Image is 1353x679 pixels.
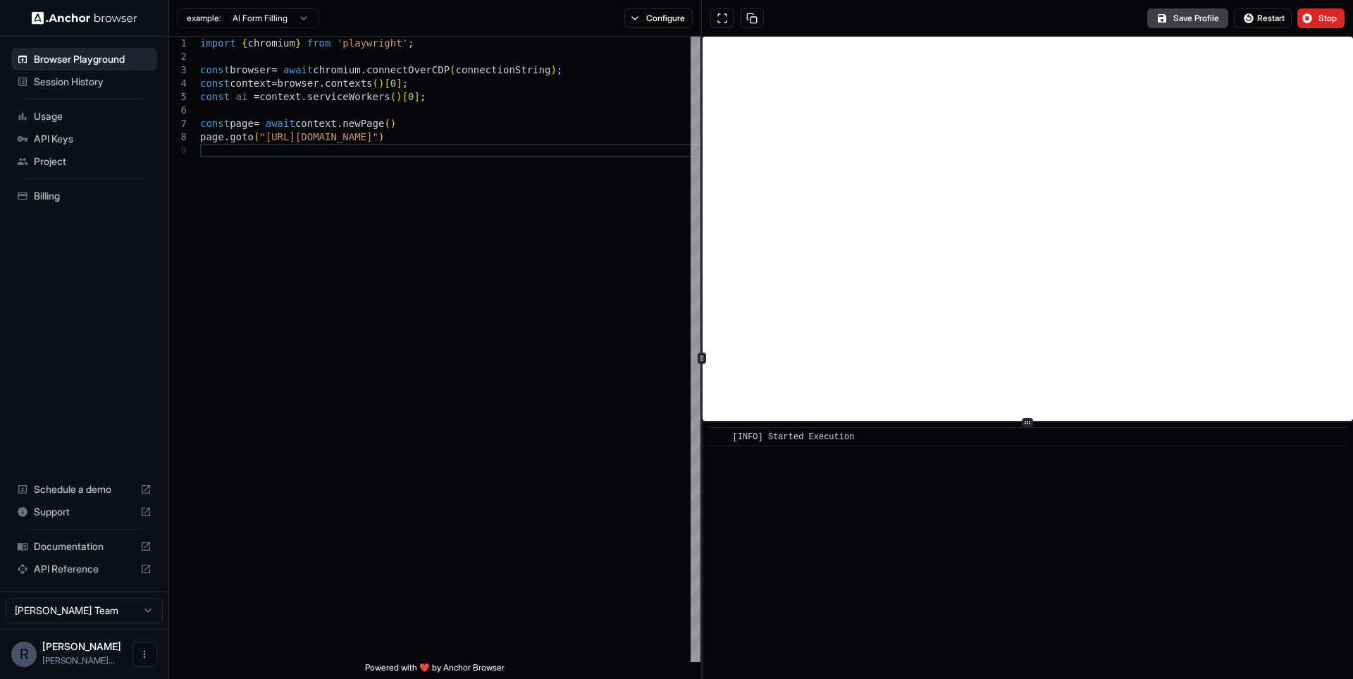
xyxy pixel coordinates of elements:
span: Browser Playground [34,52,152,66]
div: 7 [169,117,187,130]
span: Session History [34,75,152,89]
span: ( [254,131,259,142]
div: 5 [169,90,187,104]
div: API Reference [11,558,157,580]
span: 0 [390,78,396,89]
span: = [254,91,259,102]
span: ; [420,91,426,102]
div: Billing [11,185,157,207]
span: ( [384,118,390,129]
span: { [242,37,247,49]
span: context [295,118,337,129]
div: 2 [169,50,187,63]
span: ; [402,78,408,89]
span: contexts [325,78,372,89]
span: API Reference [34,562,135,576]
div: 1 [169,37,187,50]
div: Documentation [11,535,157,558]
div: Usage [11,105,157,128]
span: ( [450,64,455,75]
button: Configure [624,8,693,28]
span: await [266,118,295,129]
span: Powered with ❤️ by Anchor Browser [365,662,505,679]
span: Project [34,154,152,169]
span: ] [396,78,402,89]
span: API Keys [34,132,152,146]
span: = [271,78,277,89]
span: const [200,118,230,129]
button: Copy session ID [740,8,764,28]
div: Browser Playground [11,48,157,71]
div: R [11,642,37,667]
span: serviceWorkers [307,91,390,102]
span: connectOverCDP [366,64,450,75]
div: API Keys [11,128,157,150]
span: ) [396,91,402,102]
span: 'playwright' [337,37,408,49]
span: browser [278,78,319,89]
span: ​ [715,430,722,444]
span: newPage [342,118,384,129]
span: ( [373,78,378,89]
span: 0 [408,91,414,102]
button: Restart [1234,8,1292,28]
span: const [200,64,230,75]
div: 4 [169,77,187,90]
div: Project [11,150,157,173]
span: ai [236,91,248,102]
button: Open menu [132,642,157,667]
span: ) [378,131,384,142]
span: import [200,37,236,49]
span: . [319,78,325,89]
span: ( [390,91,396,102]
div: 6 [169,104,187,117]
span: goto [230,131,254,142]
img: Anchor Logo [32,11,137,25]
span: Stop [1318,13,1338,24]
div: Session History [11,71,157,93]
button: Save Profile [1147,8,1228,28]
span: page [230,118,254,129]
div: 8 [169,130,187,144]
button: Stop [1297,8,1345,28]
span: . [224,131,230,142]
div: 9 [169,144,187,157]
span: from [307,37,331,49]
span: . [361,64,366,75]
span: browser [230,64,271,75]
span: Billing [34,189,152,203]
span: await [283,64,313,75]
span: ) [378,78,384,89]
div: Support [11,501,157,523]
span: Documentation [34,539,135,553]
span: ] [414,91,420,102]
span: [ [384,78,390,89]
span: . [337,118,342,129]
span: Usage [34,109,152,123]
span: rickson.lima@remofy.io [42,655,115,666]
span: ) [550,64,556,75]
span: = [254,118,259,129]
span: Rickson Lima [42,640,121,652]
button: Open in full screen [710,8,734,28]
span: = [271,64,277,75]
span: [ [402,91,408,102]
span: page [200,131,224,142]
span: example: [187,13,221,24]
span: . [301,91,307,102]
span: "[URL][DOMAIN_NAME]" [259,131,378,142]
span: } [295,37,301,49]
span: Support [34,505,135,519]
span: const [200,78,230,89]
span: context [259,91,301,102]
span: Schedule a demo [34,482,135,496]
span: ; [408,37,414,49]
span: [INFO] Started Execution [733,432,855,442]
span: ) [390,118,396,129]
span: ; [557,64,562,75]
span: chromium [313,64,360,75]
span: chromium [247,37,295,49]
span: connectionString [456,64,551,75]
div: 3 [169,63,187,77]
span: const [200,91,230,102]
